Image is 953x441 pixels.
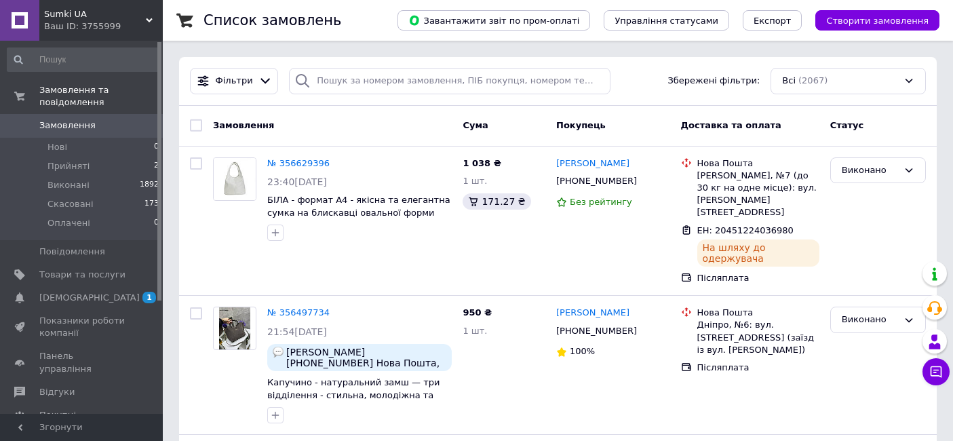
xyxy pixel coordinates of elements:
span: Фільтри [216,75,253,88]
span: 2 [154,160,159,172]
span: 21:54[DATE] [267,326,327,337]
span: [PERSON_NAME] [PHONE_NUMBER] Нова Пошта, с. [GEOGRAPHIC_DATA] ([GEOGRAPHIC_DATA], [GEOGRAPHIC_DAT... [286,347,446,368]
div: Післяплата [697,362,819,374]
span: Управління статусами [615,16,718,26]
span: 100% [570,346,595,356]
span: Панель управління [39,350,125,375]
span: Показники роботи компанії [39,315,125,339]
div: Ваш ID: 3755999 [44,20,163,33]
span: Оплачені [47,217,90,229]
div: Нова Пошта [697,307,819,319]
span: (2067) [798,75,828,85]
span: 950 ₴ [463,307,492,318]
span: Відгуки [39,386,75,398]
a: Фото товару [213,157,256,201]
h1: Список замовлень [203,12,341,28]
span: Без рейтингу [570,197,632,207]
span: 0 [154,217,159,229]
span: Sumki UA [44,8,146,20]
span: Скасовані [47,198,94,210]
div: [PHONE_NUMBER] [553,172,640,190]
button: Експорт [743,10,802,31]
input: Пошук за номером замовлення, ПІБ покупця, номером телефону, Email, номером накладної [289,68,610,94]
a: [PERSON_NAME] [556,307,629,320]
span: 0 [154,141,159,153]
button: Завантажити звіт по пром-оплаті [397,10,590,31]
span: 173 [144,198,159,210]
span: 1 038 ₴ [463,158,501,168]
a: № 356497734 [267,307,330,318]
span: Повідомлення [39,246,105,258]
button: Створити замовлення [815,10,939,31]
div: 171.27 ₴ [463,193,530,210]
span: Cума [463,120,488,130]
span: [DEMOGRAPHIC_DATA] [39,292,140,304]
a: [PERSON_NAME] [556,157,629,170]
button: Чат з покупцем [922,358,950,385]
div: На шляху до одержувача [697,239,819,267]
span: Нові [47,141,67,153]
div: Виконано [842,313,898,327]
span: Прийняті [47,160,90,172]
div: Дніпро, №6: вул. [STREET_ADDRESS] (заїзд із вул. [PERSON_NAME]) [697,319,819,356]
span: Збережені фільтри: [667,75,760,88]
div: [PHONE_NUMBER] [553,322,640,340]
a: Створити замовлення [802,15,939,25]
span: 1 [142,292,156,303]
div: Виконано [842,164,898,178]
div: Післяплата [697,272,819,284]
a: Фото товару [213,307,256,350]
div: [PERSON_NAME], №7 (до 30 кг на одне місце): вул. [PERSON_NAME][STREET_ADDRESS] [697,170,819,219]
a: № 356629396 [267,158,330,168]
button: Управління статусами [604,10,729,31]
span: ЕН: 20451224036980 [697,225,794,235]
a: БІЛА - формат А4 - якісна та елегантна сумка на блискавці овальної форми (Луцьк, 815) [267,195,450,230]
span: Замовлення та повідомлення [39,84,163,109]
span: 1 шт. [463,326,487,336]
span: 1892 [140,179,159,191]
img: :speech_balloon: [273,347,284,358]
span: Створити замовлення [826,16,929,26]
span: Покупець [556,120,606,130]
span: Статус [830,120,864,130]
span: Всі [782,75,796,88]
img: Фото товару [219,307,251,349]
span: Доставка та оплата [681,120,781,130]
img: Фото товару [214,158,256,200]
a: Капучино - натуральний замш — три відділення - стильна, молодіжна та елегантна сумка — топ продаж... [267,377,440,425]
span: Покупці [39,409,76,421]
span: Товари та послуги [39,269,125,281]
span: Виконані [47,179,90,191]
span: Експорт [754,16,792,26]
input: Пошук [7,47,160,72]
div: Нова Пошта [697,157,819,170]
span: Замовлення [213,120,274,130]
span: 1 шт. [463,176,487,186]
span: Завантажити звіт по пром-оплаті [408,14,579,26]
span: 23:40[DATE] [267,176,327,187]
span: Замовлення [39,119,96,132]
